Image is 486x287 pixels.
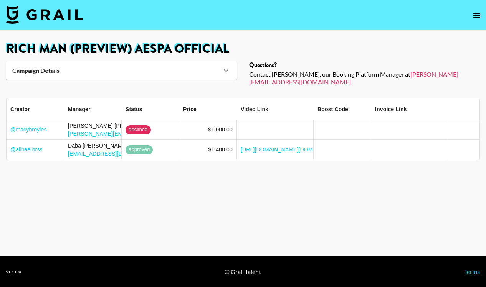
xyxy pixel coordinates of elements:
[12,67,60,74] strong: Campaign Details
[249,71,458,85] a: [PERSON_NAME][EMAIL_ADDRESS][DOMAIN_NAME]
[237,98,314,120] div: Video Link
[10,126,47,133] a: @macybroyles
[208,126,233,133] div: $1,000.00
[179,98,237,120] div: Price
[183,98,197,120] div: Price
[375,98,407,120] div: Invoice Link
[464,268,480,275] a: Terms
[68,131,206,137] a: [PERSON_NAME][EMAIL_ADDRESS][DOMAIN_NAME]
[6,43,480,55] h1: Rich Man (Preview) aespa official
[68,98,91,120] div: Manager
[208,146,233,153] div: $1,400.00
[68,142,160,149] div: Daba [PERSON_NAME]
[317,98,348,120] div: Boost Code
[126,146,153,153] span: approved
[68,151,160,157] a: [EMAIL_ADDRESS][DOMAIN_NAME]
[6,5,83,24] img: Grail Talent
[469,8,484,23] button: open drawer
[6,269,21,274] div: v 1.7.100
[10,146,43,153] a: @alinaa.brss
[126,126,151,133] span: declined
[241,146,342,153] a: [URL][DOMAIN_NAME][DOMAIN_NAME]
[126,98,142,120] div: Status
[225,268,261,276] div: © Grail Talent
[122,98,179,120] div: Status
[10,98,30,120] div: Creator
[68,122,206,130] div: [PERSON_NAME] [PERSON_NAME]
[7,98,64,120] div: Creator
[371,98,448,120] div: Invoice Link
[64,98,122,120] div: Manager
[6,61,237,80] div: Campaign Details
[314,98,371,120] div: Boost Code
[241,98,268,120] div: Video Link
[249,71,480,86] div: Contact [PERSON_NAME], our Booking Platform Manager at .
[249,61,480,69] div: Questions?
